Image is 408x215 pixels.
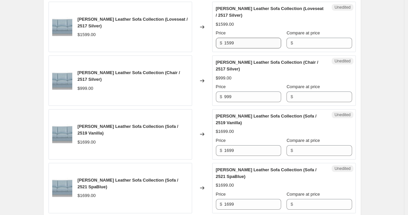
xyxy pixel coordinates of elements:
span: Compare at price [287,30,320,35]
span: Compare at price [287,138,320,143]
div: $1699.00 [78,192,96,199]
span: $ [220,202,222,207]
span: Compare at price [287,84,320,89]
span: [PERSON_NAME] Leather Sofa Collection (Sofa / 2521 SpaBlue) [216,167,317,179]
div: $1699.00 [216,182,234,189]
span: Price [216,138,226,143]
div: $1599.00 [216,21,234,28]
div: $1699.00 [216,128,234,135]
span: [PERSON_NAME] Leather Sofa Collection (Sofa / 2521 SpaBlue) [78,178,178,189]
div: $1599.00 [78,31,96,38]
div: $999.00 [78,85,93,92]
span: [PERSON_NAME] Leather Sofa Collection (Sofa / 2519 Vanilla) [216,114,317,125]
img: 7091S2521_2_80x.jpg [52,124,72,144]
span: Compare at price [287,192,320,197]
span: [PERSON_NAME] Leather Sofa Collection (Chair / 2517 Silver) [78,70,180,82]
img: 7091S2521_2_80x.jpg [52,17,72,37]
img: 7091S2521_2_80x.jpg [52,71,72,91]
span: $ [220,94,222,99]
span: $ [291,148,293,153]
span: Price [216,30,226,35]
span: $ [220,40,222,45]
span: $ [291,94,293,99]
span: Unedited [334,58,350,64]
span: [PERSON_NAME] Leather Sofa Collection (Chair / 2517 Silver) [216,60,318,71]
span: $ [291,202,293,207]
span: [PERSON_NAME] Leather Sofa Collection (Loveseat / 2517 Silver) [216,6,324,18]
span: [PERSON_NAME] Leather Sofa Collection (Loveseat / 2517 Silver) [78,17,188,28]
div: $999.00 [216,75,232,81]
img: 7091S2521_2_80x.jpg [52,178,72,198]
span: Price [216,84,226,89]
span: $ [291,40,293,45]
span: Unedited [334,112,350,118]
span: Price [216,192,226,197]
span: Unedited [334,5,350,10]
span: [PERSON_NAME] Leather Sofa Collection (Sofa / 2519 Vanilla) [78,124,178,136]
span: $ [220,148,222,153]
span: Unedited [334,166,350,171]
div: $1699.00 [78,139,96,146]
